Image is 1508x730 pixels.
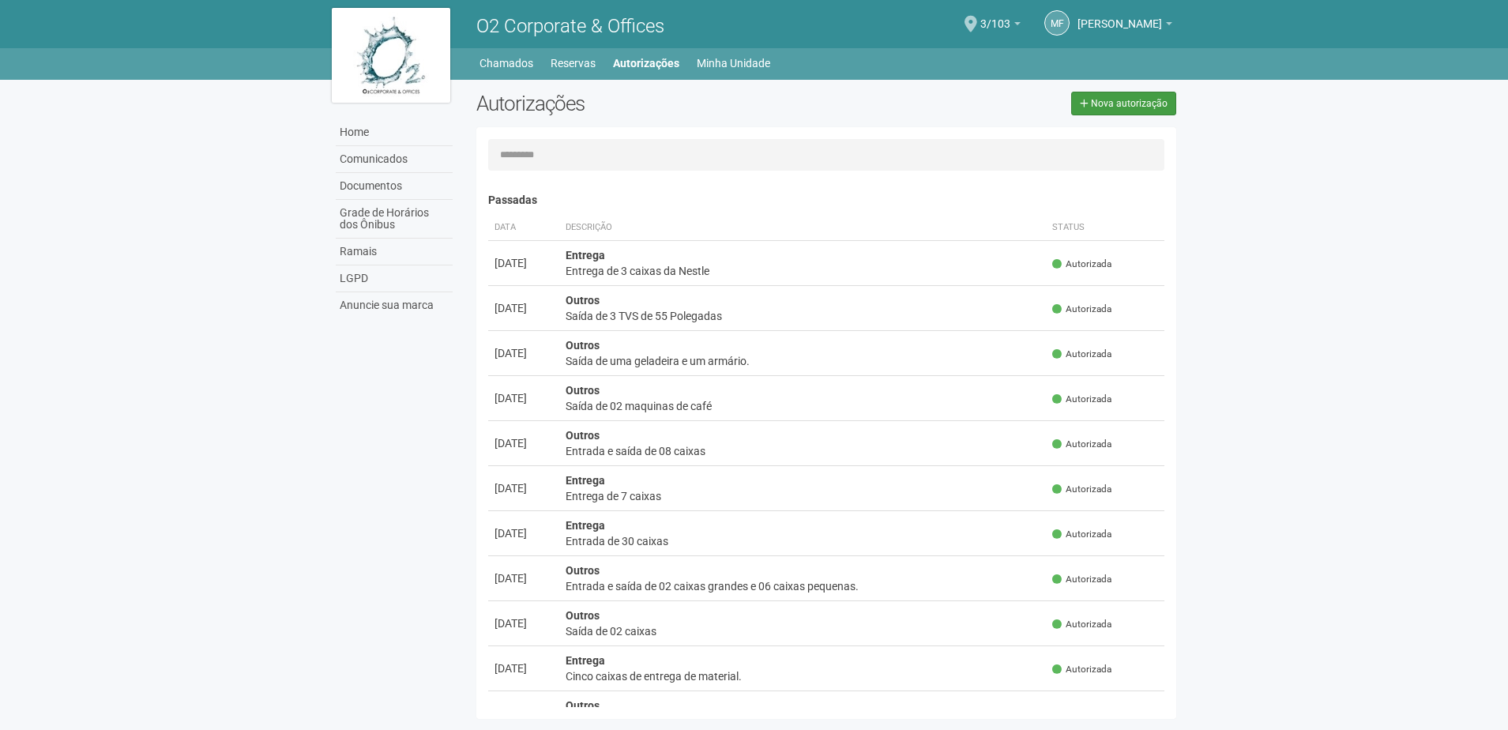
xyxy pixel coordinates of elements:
div: [DATE] [495,345,553,361]
a: Documentos [336,173,453,200]
span: Márcia Ferraz [1077,2,1162,30]
a: Grade de Horários dos Ônibus [336,200,453,239]
strong: Outros [566,294,600,307]
span: Autorizada [1052,528,1111,541]
span: Autorizada [1052,348,1111,361]
strong: Entrega [566,519,605,532]
h2: Autorizações [476,92,814,115]
div: [DATE] [495,660,553,676]
img: logo.jpg [332,8,450,103]
span: Autorizada [1052,618,1111,631]
div: Saída de 02 maquinas de café [566,398,1040,414]
strong: Outros [566,609,600,622]
a: Autorizações [613,52,679,74]
th: Status [1046,215,1164,241]
div: Saída de uma geladeira e um armário. [566,353,1040,369]
a: Chamados [479,52,533,74]
a: 3/103 [980,20,1021,32]
span: Nova autorização [1091,98,1168,109]
strong: Entrega [566,474,605,487]
div: Saída de 3 TVS de 55 Polegadas [566,308,1040,324]
div: Entrada de 30 caixas [566,533,1040,549]
div: [DATE] [495,525,553,541]
strong: Outros [566,699,600,712]
a: Minha Unidade [697,52,770,74]
span: Autorizada [1052,663,1111,676]
strong: Entrega [566,654,605,667]
div: Cinco caixas de entrega de material. [566,668,1040,684]
div: [DATE] [495,480,553,496]
div: [DATE] [495,706,553,721]
strong: Outros [566,384,600,397]
span: Autorizada [1052,393,1111,406]
strong: Outros [566,339,600,352]
a: Ramais [336,239,453,265]
div: [DATE] [495,255,553,271]
span: Autorizada [1052,303,1111,316]
h4: Passadas [488,194,1165,206]
div: [DATE] [495,615,553,631]
a: Anuncie sua marca [336,292,453,318]
div: [DATE] [495,300,553,316]
strong: Outros [566,564,600,577]
span: Autorizada [1052,258,1111,271]
a: Comunicados [336,146,453,173]
div: [DATE] [495,390,553,406]
a: LGPD [336,265,453,292]
div: Entrada e saída de 08 caixas [566,443,1040,459]
div: Entrega de 7 caixas [566,488,1040,504]
a: [PERSON_NAME] [1077,20,1172,32]
strong: Outros [566,429,600,442]
span: O2 Corporate & Offices [476,15,664,37]
th: Data [488,215,559,241]
a: Nova autorização [1071,92,1176,115]
span: Autorizada [1052,573,1111,586]
th: Descrição [559,215,1047,241]
a: Reservas [551,52,596,74]
a: Home [336,119,453,146]
span: Autorizada [1052,438,1111,451]
div: [DATE] [495,435,553,451]
strong: Entrega [566,249,605,262]
span: 3/103 [980,2,1010,30]
span: Autorizada [1052,483,1111,496]
div: Entrada e saída de 02 caixas grandes e 06 caixas pequenas. [566,578,1040,594]
div: [DATE] [495,570,553,586]
a: MF [1044,10,1070,36]
div: Entrega de 3 caixas da Nestle [566,263,1040,279]
div: Saída de 02 caixas [566,623,1040,639]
